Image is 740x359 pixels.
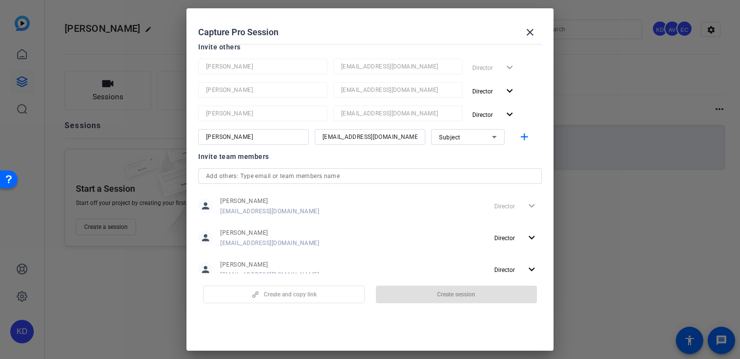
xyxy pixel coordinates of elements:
[439,134,461,141] span: Subject
[198,21,542,44] div: Capture Pro Session
[220,239,319,247] span: [EMAIL_ADDRESS][DOMAIN_NAME]
[341,108,455,119] input: Email...
[518,131,531,143] mat-icon: add
[524,26,536,38] mat-icon: close
[526,264,538,276] mat-icon: expand_more
[198,199,213,213] mat-icon: person
[468,82,520,100] button: Director
[206,108,320,119] input: Name...
[198,41,542,53] div: Invite others
[341,84,455,96] input: Email...
[468,106,520,123] button: Director
[220,271,319,279] span: [EMAIL_ADDRESS][DOMAIN_NAME]
[206,61,320,72] input: Name...
[323,131,417,143] input: Email...
[206,170,534,182] input: Add others: Type email or team members name
[206,131,301,143] input: Name...
[220,207,319,215] span: [EMAIL_ADDRESS][DOMAIN_NAME]
[504,85,516,97] mat-icon: expand_more
[494,267,515,273] span: Director
[220,197,319,205] span: [PERSON_NAME]
[220,229,319,237] span: [PERSON_NAME]
[472,88,493,95] span: Director
[472,112,493,118] span: Director
[341,61,455,72] input: Email...
[490,229,542,247] button: Director
[526,232,538,244] mat-icon: expand_more
[494,235,515,242] span: Director
[490,261,542,278] button: Director
[206,84,320,96] input: Name...
[198,262,213,277] mat-icon: person
[198,151,542,162] div: Invite team members
[504,109,516,121] mat-icon: expand_more
[220,261,319,269] span: [PERSON_NAME]
[198,230,213,245] mat-icon: person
